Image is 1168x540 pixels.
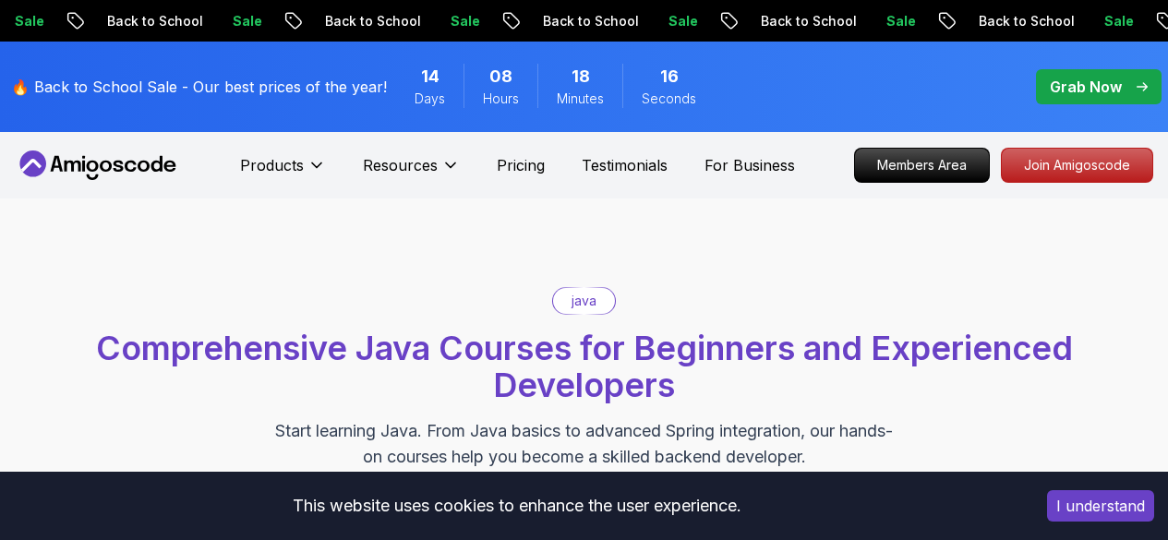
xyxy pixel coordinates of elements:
a: Join Amigoscode [1001,148,1153,183]
a: Testimonials [582,154,668,176]
p: Back to School [735,12,861,30]
span: 16 Seconds [660,64,679,90]
a: Pricing [497,154,545,176]
span: Hours [483,90,519,108]
span: 18 Minutes [572,64,590,90]
a: Members Area [854,148,990,183]
p: Back to School [953,12,1078,30]
a: For Business [704,154,795,176]
p: Start learning Java. From Java basics to advanced Spring integration, our hands-on courses help y... [274,418,895,470]
span: Days [415,90,445,108]
span: 14 Days [421,64,440,90]
p: java [572,292,596,310]
button: Products [240,154,326,191]
p: Sale [1078,12,1138,30]
button: Accept cookies [1047,490,1154,522]
p: Back to School [517,12,643,30]
p: Back to School [299,12,425,30]
p: Sale [643,12,702,30]
p: Back to School [81,12,207,30]
span: 8 Hours [489,64,512,90]
div: This website uses cookies to enhance the user experience. [14,486,1019,526]
p: 🔥 Back to School Sale - Our best prices of the year! [11,76,387,98]
p: Sale [207,12,266,30]
p: Resources [363,154,438,176]
p: Join Amigoscode [1002,149,1152,182]
span: Minutes [557,90,604,108]
span: Seconds [642,90,696,108]
p: Products [240,154,304,176]
button: Resources [363,154,460,191]
span: Comprehensive Java Courses for Beginners and Experienced Developers [96,328,1073,405]
p: Sale [861,12,920,30]
p: Sale [425,12,484,30]
p: Grab Now [1050,76,1122,98]
p: Members Area [855,149,989,182]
